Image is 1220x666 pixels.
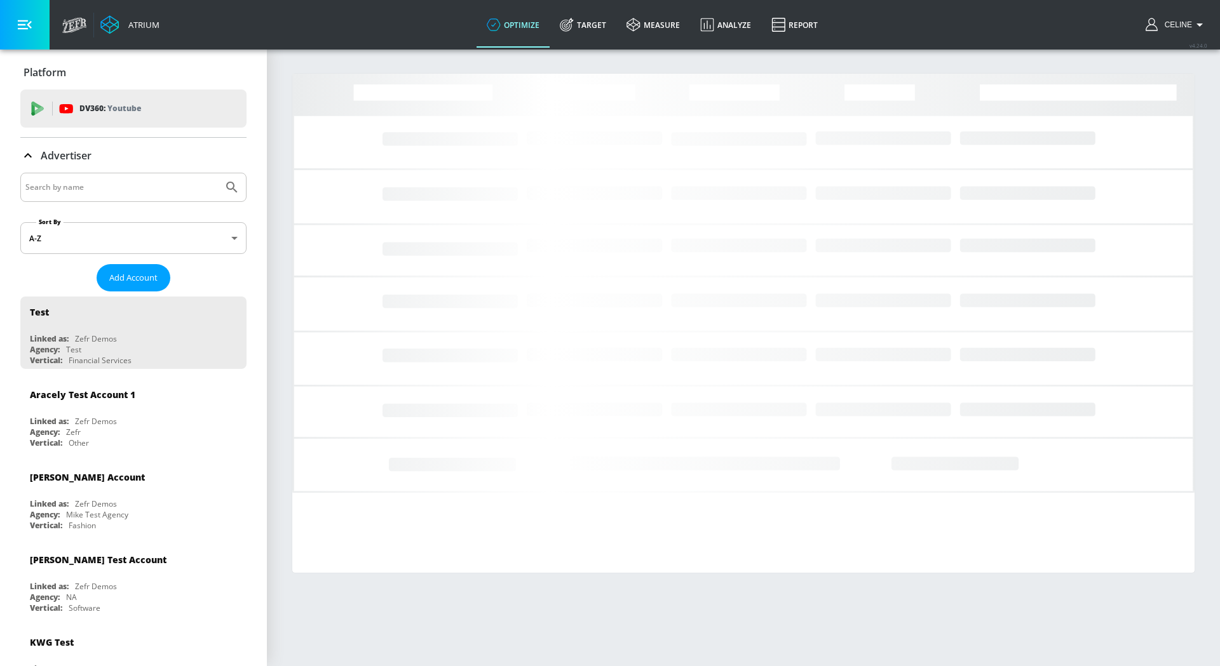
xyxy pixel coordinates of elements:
a: measure [616,2,690,48]
div: Aracely Test Account 1Linked as:Zefr DemosAgency:ZefrVertical:Other [20,379,247,451]
div: Agency: [30,344,60,355]
div: A-Z [20,222,247,254]
p: Youtube [107,102,141,115]
a: Atrium [100,15,159,34]
p: Platform [24,65,66,79]
div: Zefr Demos [75,498,117,509]
a: Target [550,2,616,48]
div: Zefr Demos [75,581,117,592]
div: Fashion [69,520,96,531]
div: Other [69,437,89,448]
div: TestLinked as:Zefr DemosAgency:TestVertical:Financial Services [20,296,247,369]
span: login as: celine.ghanbary@zefr.com [1160,20,1192,29]
div: Linked as: [30,416,69,427]
div: [PERSON_NAME] Test AccountLinked as:Zefr DemosAgency:NAVertical:Software [20,544,247,616]
div: Mike Test Agency [66,509,128,520]
div: Zefr Demos [75,416,117,427]
span: v 4.24.0 [1189,42,1207,49]
p: DV360: [79,102,141,116]
div: Advertiser [20,138,247,173]
div: Platform [20,55,247,90]
div: Test [30,306,49,318]
div: Vertical: [30,603,62,613]
a: Analyze [690,2,761,48]
div: Test [66,344,81,355]
a: Report [761,2,828,48]
div: Linked as: [30,581,69,592]
div: [PERSON_NAME] AccountLinked as:Zefr DemosAgency:Mike Test AgencyVertical:Fashion [20,462,247,534]
div: Zefr Demos [75,333,117,344]
p: Advertiser [41,149,91,163]
button: Celine [1146,17,1207,32]
div: KWG Test [30,636,74,648]
div: Vertical: [30,437,62,448]
input: Search by name [25,179,218,196]
label: Sort By [36,218,64,226]
div: Aracely Test Account 1 [30,389,135,401]
a: optimize [477,2,550,48]
div: NA [66,592,77,603]
div: Atrium [123,19,159,30]
div: Linked as: [30,498,69,509]
div: Agency: [30,427,60,437]
div: Zefr [66,427,81,437]
div: Agency: [30,509,60,520]
div: Software [69,603,100,613]
div: Vertical: [30,520,62,531]
div: [PERSON_NAME] Test Account [30,554,166,566]
div: Financial Services [69,355,132,366]
div: Linked as: [30,333,69,344]
div: [PERSON_NAME] Account [30,471,145,483]
button: Add Account [97,264,170,291]
div: DV360: Youtube [20,90,247,128]
div: Vertical: [30,355,62,366]
span: Add Account [109,270,158,285]
div: Agency: [30,592,60,603]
